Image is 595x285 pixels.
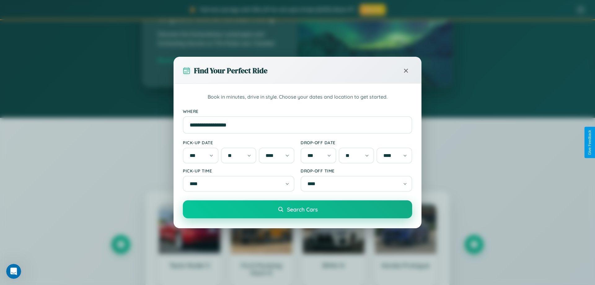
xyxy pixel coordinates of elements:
[183,168,294,173] label: Pick-up Time
[183,109,412,114] label: Where
[301,168,412,173] label: Drop-off Time
[301,140,412,145] label: Drop-off Date
[183,93,412,101] p: Book in minutes, drive in style. Choose your dates and location to get started.
[183,200,412,218] button: Search Cars
[183,140,294,145] label: Pick-up Date
[194,65,267,76] h3: Find Your Perfect Ride
[287,206,318,213] span: Search Cars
